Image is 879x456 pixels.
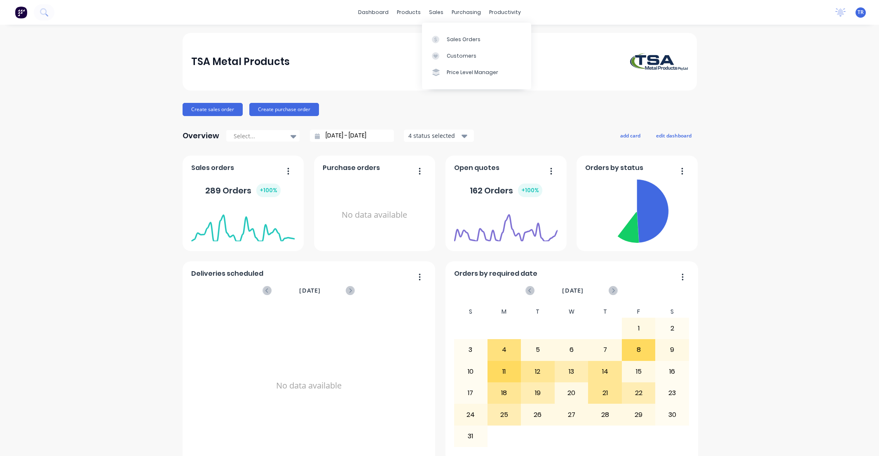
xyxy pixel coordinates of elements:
button: 4 status selected [404,130,474,142]
div: T [521,306,555,318]
div: Price Level Manager [447,69,498,76]
div: TSA Metal Products [191,54,290,70]
div: 4 [488,340,521,360]
div: 29 [622,404,655,425]
div: products [393,6,425,19]
div: 3 [454,340,487,360]
span: Orders by status [585,163,643,173]
div: 8 [622,340,655,360]
div: 31 [454,426,487,447]
div: 289 Orders [205,184,281,197]
div: 15 [622,361,655,382]
div: 13 [555,361,588,382]
div: 2 [656,318,689,339]
div: 162 Orders [470,184,542,197]
div: 1 [622,318,655,339]
a: Customers [422,48,531,64]
div: 23 [656,383,689,403]
div: 24 [454,404,487,425]
div: 14 [588,361,621,382]
div: 5 [521,340,554,360]
div: + 100 % [518,184,542,197]
button: Create sales order [183,103,243,116]
div: sales [425,6,448,19]
div: 27 [555,404,588,425]
div: 6 [555,340,588,360]
div: W [555,306,588,318]
div: 25 [488,404,521,425]
span: TR [858,9,864,16]
div: 10 [454,361,487,382]
div: T [588,306,622,318]
div: 17 [454,383,487,403]
span: [DATE] [562,286,584,295]
div: 22 [622,383,655,403]
div: 9 [656,340,689,360]
span: Open quotes [454,163,499,173]
div: Customers [447,52,476,60]
div: 12 [521,361,554,382]
span: Sales orders [191,163,234,173]
span: Deliveries scheduled [191,269,263,279]
div: Overview [183,128,219,144]
span: Purchase orders [323,163,380,173]
div: 11 [488,361,521,382]
div: S [655,306,689,318]
a: dashboard [354,6,393,19]
div: + 100 % [256,184,281,197]
span: [DATE] [299,286,321,295]
div: S [454,306,488,318]
button: add card [615,130,646,141]
a: Price Level Manager [422,64,531,81]
div: Sales Orders [447,36,481,43]
button: edit dashboard [651,130,697,141]
div: 7 [588,340,621,360]
div: 16 [656,361,689,382]
div: 18 [488,383,521,403]
div: No data available [323,176,426,254]
div: purchasing [448,6,485,19]
div: 21 [588,383,621,403]
div: 26 [521,404,554,425]
img: Factory [15,6,27,19]
div: M [488,306,521,318]
div: 30 [656,404,689,425]
div: productivity [485,6,525,19]
div: 28 [588,404,621,425]
a: Sales Orders [422,31,531,47]
div: 19 [521,383,554,403]
div: 20 [555,383,588,403]
img: TSA Metal Products [630,53,688,70]
button: Create purchase order [249,103,319,116]
div: F [622,306,656,318]
div: 4 status selected [408,131,460,140]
